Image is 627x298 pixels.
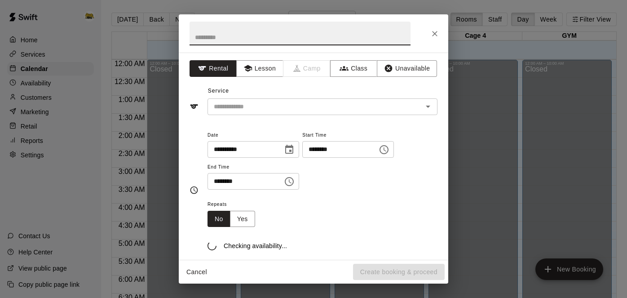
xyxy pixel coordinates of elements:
button: Open [422,100,434,113]
span: Service [208,88,229,94]
span: End Time [208,161,299,173]
button: Cancel [182,264,211,280]
button: Close [427,26,443,42]
svg: Service [190,102,199,111]
span: Camps can only be created in the Services page [283,60,331,77]
div: outlined button group [208,211,255,227]
svg: Timing [190,186,199,195]
span: Date [208,129,299,142]
button: Lesson [236,60,283,77]
button: Rental [190,60,237,77]
button: No [208,211,230,227]
button: Choose time, selected time is 9:15 PM [280,173,298,191]
span: Start Time [302,129,394,142]
button: Choose date, selected date is Oct 14, 2025 [280,141,298,159]
button: Yes [230,211,255,227]
button: Class [330,60,377,77]
button: Choose time, selected time is 8:45 PM [375,141,393,159]
button: Unavailable [377,60,437,77]
span: Repeats [208,199,262,211]
p: Checking availability... [224,241,287,250]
